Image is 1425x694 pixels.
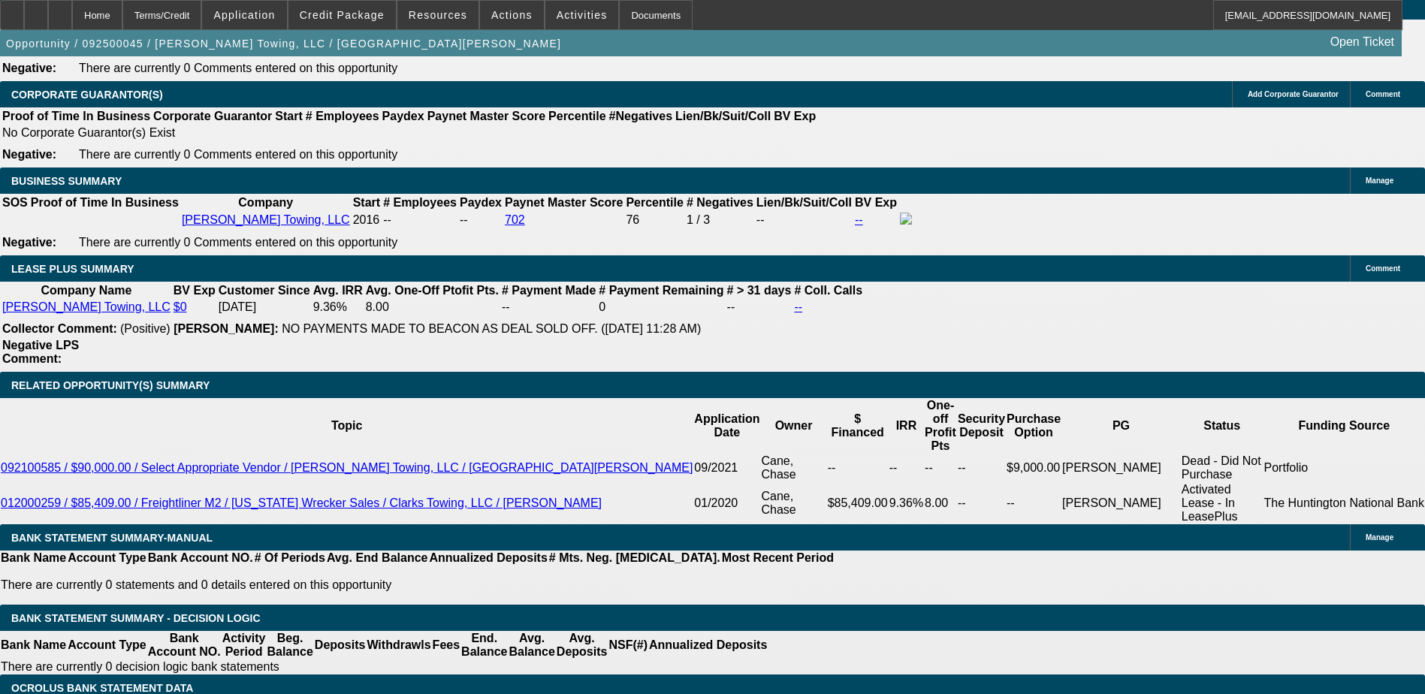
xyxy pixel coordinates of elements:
b: Corporate Guarantor [153,110,272,122]
b: Start [353,196,380,209]
b: Percentile [626,196,683,209]
th: Activity Period [222,631,267,659]
b: Collector Comment: [2,322,117,335]
a: -- [855,213,863,226]
td: -- [924,454,957,482]
b: # Negatives [687,196,753,209]
span: Activities [557,9,608,21]
b: # Coll. Calls [794,284,862,297]
b: Avg. One-Off Ptofit Pts. [366,284,499,297]
span: There are currently 0 Comments entered on this opportunity [79,236,397,249]
td: -- [827,454,889,482]
th: IRR [889,398,924,454]
td: [PERSON_NAME] [1061,454,1181,482]
b: # Payment Made [502,284,596,297]
th: Security Deposit [957,398,1006,454]
b: Lien/Bk/Suit/Coll [756,196,852,209]
span: OCROLUS BANK STATEMENT DATA [11,682,193,694]
td: Activated Lease - In LeasePlus [1181,482,1263,524]
span: LEASE PLUS SUMMARY [11,263,134,275]
span: Actions [491,9,533,21]
span: There are currently 0 Comments entered on this opportunity [79,148,397,161]
b: #Negatives [609,110,673,122]
td: 8.00 [365,300,500,315]
p: There are currently 0 statements and 0 details entered on this opportunity [1,578,834,592]
b: Negative LPS Comment: [2,339,79,365]
div: 1 / 3 [687,213,753,227]
th: Avg. Balance [508,631,555,659]
td: 9.36% [889,482,924,524]
b: Negative: [2,148,56,161]
button: Application [202,1,286,29]
th: SOS [2,195,29,210]
th: Funding Source [1263,398,1425,454]
b: Negative: [2,236,56,249]
span: Resources [409,9,467,21]
td: 9.36% [312,300,364,315]
span: CORPORATE GUARANTOR(S) [11,89,163,101]
span: NO PAYMENTS MADE TO BEACON AS DEAL SOLD OFF. ([DATE] 11:28 AM) [282,322,701,335]
th: One-off Profit Pts [924,398,957,454]
th: Bank Account NO. [147,631,222,659]
th: PG [1061,398,1181,454]
td: 0 [598,300,724,315]
th: Status [1181,398,1263,454]
b: Customer Since [219,284,310,297]
div: 76 [626,213,683,227]
span: Application [213,9,275,21]
b: Company [238,196,293,209]
td: Cane, Chase [760,454,826,482]
a: [PERSON_NAME] Towing, LLC [2,300,171,313]
td: [DATE] [218,300,311,315]
span: BANK STATEMENT SUMMARY-MANUAL [11,532,213,544]
td: -- [1006,482,1061,524]
td: -- [957,482,1006,524]
b: Paydex [382,110,424,122]
th: Most Recent Period [721,551,835,566]
b: # Payment Remaining [599,284,723,297]
a: 092100585 / $90,000.00 / Select Appropriate Vendor / [PERSON_NAME] Towing, LLC / [GEOGRAPHIC_DATA... [1,461,693,474]
td: -- [501,300,596,315]
a: [PERSON_NAME] Towing, LLC [182,213,350,226]
span: Credit Package [300,9,385,21]
th: End. Balance [460,631,508,659]
td: -- [459,212,503,228]
span: BUSINESS SUMMARY [11,175,122,187]
span: -- [383,213,391,226]
th: Proof of Time In Business [2,109,151,124]
th: Account Type [67,551,147,566]
span: Manage [1366,177,1393,185]
td: -- [726,300,793,315]
th: Proof of Time In Business [30,195,180,210]
b: Paydex [460,196,502,209]
span: Add Corporate Guarantor [1248,90,1339,98]
td: -- [889,454,924,482]
th: $ Financed [827,398,889,454]
span: RELATED OPPORTUNITY(S) SUMMARY [11,379,210,391]
th: # Of Periods [254,551,326,566]
th: Purchase Option [1006,398,1061,454]
th: Application Date [693,398,760,454]
b: [PERSON_NAME]: [174,322,279,335]
b: BV Exp [855,196,897,209]
td: Portfolio [1263,454,1425,482]
td: $9,000.00 [1006,454,1061,482]
td: No Corporate Guarantor(s) Exist [2,125,823,140]
span: Manage [1366,533,1393,542]
td: [PERSON_NAME] [1061,482,1181,524]
b: Paynet Master Score [427,110,545,122]
th: Avg. Deposits [556,631,608,659]
td: Cane, Chase [760,482,826,524]
th: Annualized Deposits [428,551,548,566]
b: BV Exp [174,284,216,297]
b: # > 31 days [727,284,792,297]
th: NSF(#) [608,631,648,659]
th: # Mts. Neg. [MEDICAL_DATA]. [548,551,721,566]
b: Paynet Master Score [505,196,623,209]
b: Start [275,110,302,122]
td: $85,409.00 [827,482,889,524]
span: Comment [1366,264,1400,273]
b: # Employees [383,196,457,209]
th: Owner [760,398,826,454]
b: Company Name [41,284,131,297]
